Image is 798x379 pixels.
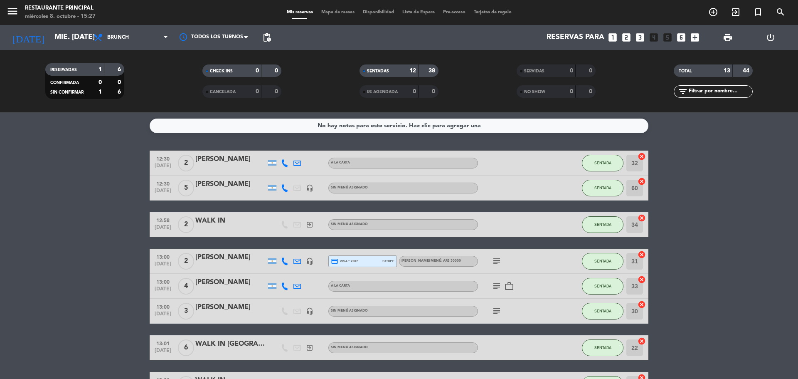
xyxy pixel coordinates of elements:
span: CANCELADA [210,90,236,94]
span: [DATE] [153,225,173,234]
i: cancel [638,152,646,161]
strong: 0 [256,68,259,74]
span: RE AGENDADA [367,90,398,94]
i: cancel [638,300,646,309]
strong: 6 [118,67,123,72]
i: cancel [638,337,646,345]
span: TOTAL [679,69,692,73]
span: Sin menú asignado [331,186,368,189]
span: SENTADA [594,186,611,190]
strong: 1 [99,89,102,95]
i: looks_one [607,32,618,43]
div: [PERSON_NAME] [195,252,266,263]
span: Sin menú asignado [331,346,368,349]
strong: 0 [275,68,280,74]
span: [DATE] [153,286,173,296]
span: print [723,32,733,42]
i: headset_mic [306,184,313,192]
strong: 38 [429,68,437,74]
div: No hay notas para este servicio. Haz clic para agregar una [318,121,481,131]
i: credit_card [331,258,338,265]
span: A LA CARTA [331,284,350,287]
i: turned_in_not [753,7,763,17]
strong: 0 [589,89,594,94]
span: SENTADA [594,309,611,313]
input: Filtrar por nombre... [688,87,752,96]
i: exit_to_app [306,221,313,228]
i: looks_5 [662,32,673,43]
strong: 0 [256,89,259,94]
span: Brunch [107,35,129,40]
button: SENTADA [582,278,623,295]
span: 3 [178,303,194,320]
span: 12:30 [153,178,173,188]
i: headset_mic [306,307,313,315]
i: exit_to_app [306,344,313,352]
span: [PERSON_NAME] MENÚ [401,259,461,263]
strong: 0 [275,89,280,94]
span: Sin menú asignado [331,309,368,312]
button: SENTADA [582,155,623,171]
span: SENTADA [594,222,611,227]
button: SENTADA [582,303,623,320]
strong: 0 [589,68,594,74]
span: Tarjetas de regalo [470,10,516,15]
span: 2 [178,155,194,171]
div: WALK IN [GEOGRAPHIC_DATA] [195,339,266,349]
i: power_settings_new [766,32,776,42]
div: miércoles 8. octubre - 15:27 [25,12,96,21]
span: Pre-acceso [439,10,470,15]
span: 2 [178,253,194,270]
strong: 0 [570,89,573,94]
span: [DATE] [153,311,173,321]
div: [PERSON_NAME] [195,302,266,313]
span: Lista de Espera [398,10,439,15]
span: SENTADA [594,161,611,165]
i: subject [492,281,502,291]
span: SENTADA [594,259,611,263]
span: 6 [178,339,194,356]
strong: 0 [99,79,102,85]
i: arrow_drop_down [77,32,87,42]
span: Mis reservas [283,10,317,15]
i: search [776,7,786,17]
span: Sin menú asignado [331,223,368,226]
i: subject [492,306,502,316]
i: subject [492,256,502,266]
i: work_outline [504,281,514,291]
span: Mapa de mesas [317,10,359,15]
span: pending_actions [262,32,272,42]
span: 12:30 [153,154,173,163]
button: SENTADA [582,253,623,270]
span: , ARS 30000 [441,259,461,263]
span: stripe [382,258,394,264]
strong: 0 [413,89,416,94]
i: [DATE] [6,28,50,47]
span: CONFIRMADA [50,81,79,85]
strong: 6 [118,89,123,95]
div: [PERSON_NAME] [195,179,266,190]
span: NO SHOW [524,90,545,94]
span: [DATE] [153,188,173,198]
i: menu [6,5,19,17]
div: Restaurante Principal [25,4,96,12]
span: SERVIDAS [524,69,544,73]
strong: 0 [570,68,573,74]
i: add_circle_outline [708,7,718,17]
span: 12:58 [153,215,173,225]
span: SENTADAS [367,69,389,73]
span: Reservas para [547,33,604,42]
div: LOG OUT [749,25,792,50]
i: headset_mic [306,258,313,265]
div: [PERSON_NAME] [195,154,266,165]
span: 2 [178,216,194,233]
div: WALK IN [195,216,266,226]
i: exit_to_app [731,7,741,17]
span: 13:01 [153,338,173,348]
span: [DATE] [153,261,173,271]
span: [DATE] [153,348,173,357]
span: Disponibilidad [359,10,398,15]
span: 5 [178,180,194,196]
strong: 0 [118,79,123,85]
span: 13:00 [153,252,173,261]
